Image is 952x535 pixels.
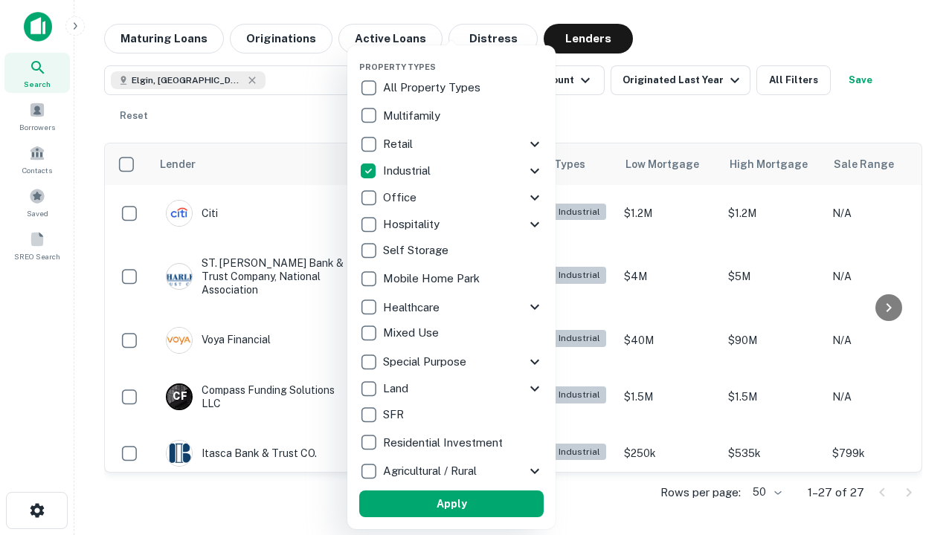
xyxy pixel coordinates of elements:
[359,184,544,211] div: Office
[383,215,443,233] p: Hospitality
[878,369,952,440] iframe: Chat Widget
[359,294,544,320] div: Healthcare
[359,62,436,71] span: Property Types
[383,299,443,317] p: Healthcare
[359,375,544,402] div: Land
[383,353,469,371] p: Special Purpose
[383,189,419,207] p: Office
[359,348,544,375] div: Special Purpose
[383,79,483,97] p: All Property Types
[383,270,483,288] p: Mobile Home Park
[359,158,544,184] div: Industrial
[383,406,407,424] p: SFR
[359,211,544,238] div: Hospitality
[383,107,443,125] p: Multifamily
[359,490,544,517] button: Apply
[359,131,544,158] div: Retail
[359,458,544,484] div: Agricultural / Rural
[383,135,416,153] p: Retail
[383,434,506,452] p: Residential Investment
[383,162,434,180] p: Industrial
[383,380,411,398] p: Land
[383,462,480,480] p: Agricultural / Rural
[383,241,451,259] p: Self Storage
[383,324,442,342] p: Mixed Use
